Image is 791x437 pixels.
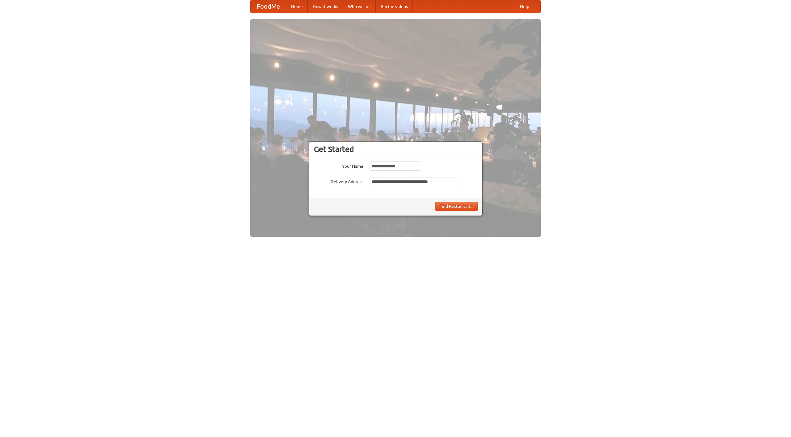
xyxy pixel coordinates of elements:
label: Delivery Address [314,177,363,185]
a: Recipe videos [376,0,413,13]
a: How it works [308,0,343,13]
a: Home [286,0,308,13]
a: Help [515,0,534,13]
a: Who we are [343,0,376,13]
a: FoodMe [251,0,286,13]
h3: Get Started [314,145,478,154]
label: Your Name [314,162,363,169]
button: Find Restaurants! [435,202,478,211]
